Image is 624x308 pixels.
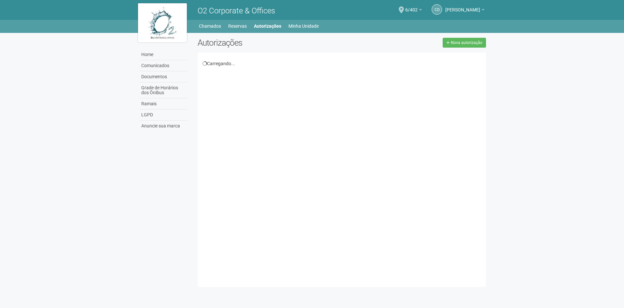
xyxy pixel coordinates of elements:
a: LGPD [140,110,188,121]
div: Carregando... [202,61,481,66]
a: Reservas [228,22,247,31]
a: Minha Unidade [288,22,319,31]
a: Documentos [140,71,188,82]
h2: Autorizações [198,38,337,48]
a: Chamados [199,22,221,31]
a: Grade de Horários dos Ônibus [140,82,188,98]
a: Comunicados [140,60,188,71]
a: Cd [432,4,442,15]
a: Autorizações [254,22,281,31]
a: Anuncie sua marca [140,121,188,131]
a: Ramais [140,98,188,110]
a: Home [140,49,188,60]
a: Nova autorização [443,38,486,48]
img: logo.jpg [138,3,187,42]
span: Nova autorização [451,40,482,45]
span: O2 Corporate & Offices [198,6,275,15]
a: 6/402 [405,8,422,13]
span: Cristine da Silva Covinha [445,1,480,12]
a: [PERSON_NAME] [445,8,484,13]
span: 6/402 [405,1,418,12]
